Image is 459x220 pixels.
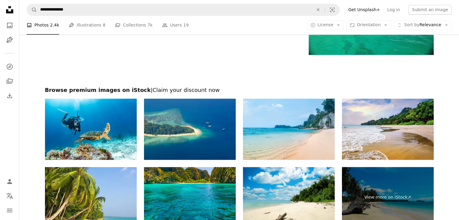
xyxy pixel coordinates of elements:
a: Illustrations 8 [69,16,105,35]
span: Orientation [357,23,381,27]
a: Collections 7k [115,16,152,35]
a: Get Unsplash+ [345,5,384,14]
button: Clear [311,4,325,15]
img: Female scuba diver taking a photo of Hawksbill Turtle swimming over coral reef in the blue sea. M... [45,99,137,160]
a: Photos [4,19,16,31]
button: Orientation [346,20,391,30]
span: License [317,23,333,27]
span: Sort by [404,23,419,27]
a: Log in [384,5,403,14]
h2: Browse premium images on iStock [45,86,434,94]
button: Sort byRelevance [394,20,452,30]
a: Users 19 [162,16,189,35]
span: 7k [147,22,152,29]
button: Visual search [325,4,339,15]
img: Island beach [144,99,236,160]
button: Search Unsplash [27,4,37,15]
button: Submit an image [408,5,452,14]
button: Language [4,190,16,202]
button: License [307,20,344,30]
span: | Claim your discount now [151,87,220,93]
span: Relevance [404,22,441,28]
button: Menu [4,204,16,216]
a: Home — Unsplash [4,4,16,17]
img: Scenic sea beach at Havelock islands Andaman India at sunset. [342,99,434,160]
a: Log in / Sign up [4,175,16,187]
span: 8 [103,22,106,29]
form: Find visuals sitewide [27,4,340,16]
a: Download History [4,90,16,102]
a: Collections [4,75,16,87]
span: 19 [183,22,189,29]
img: Crystal clear water lapping on tropical beach in the andaman islands. Turquoise water lapping gen... [243,99,335,160]
a: Illustrations [4,34,16,46]
a: Explore [4,61,16,73]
